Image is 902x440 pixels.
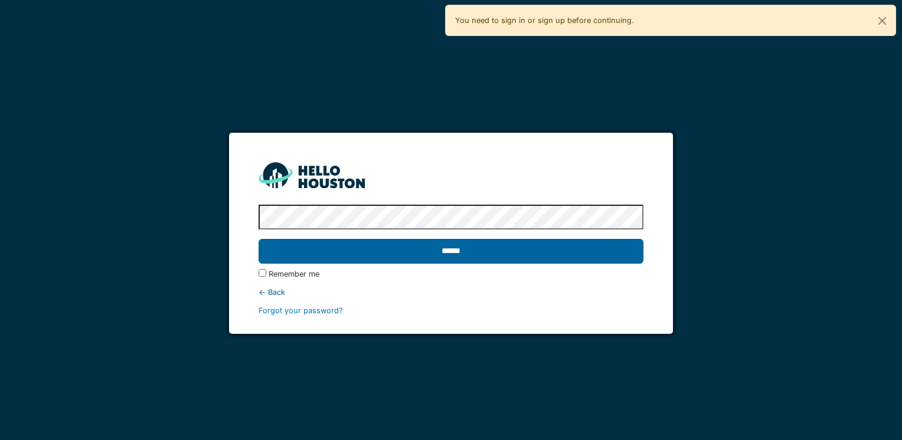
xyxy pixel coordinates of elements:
button: Close [869,5,896,37]
div: You need to sign in or sign up before continuing. [445,5,896,36]
label: Remember me [269,268,319,280]
img: HH_line-BYnF2_Hg.png [259,162,365,188]
div: ← Back [259,287,643,298]
a: Forgot your password? [259,306,343,315]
